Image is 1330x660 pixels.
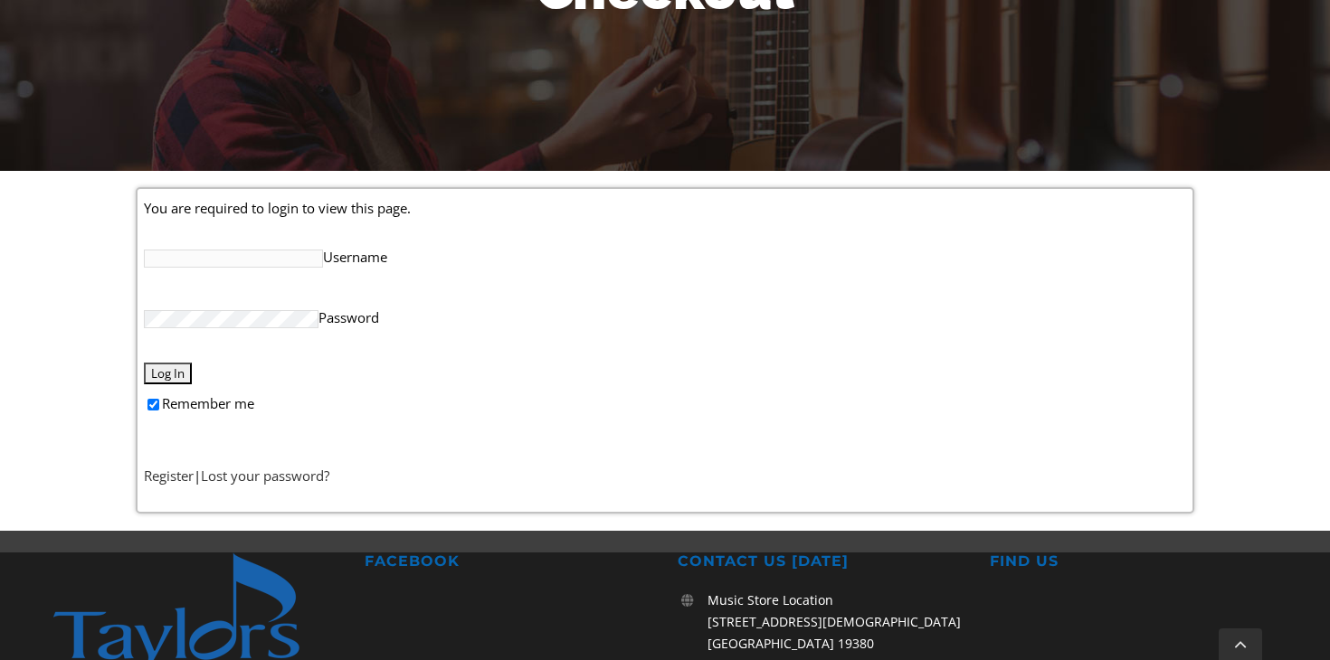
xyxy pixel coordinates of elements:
a: Lost your password? [201,467,329,485]
label: Remember me [144,384,1185,421]
p: | [144,464,1185,487]
label: Username [144,238,1185,275]
p: Music Store Location [STREET_ADDRESS][DEMOGRAPHIC_DATA] [GEOGRAPHIC_DATA] 19380 [708,589,965,654]
input: Log In [144,363,192,384]
h2: CONTACT US [DATE] [678,552,965,571]
label: Password [144,299,1185,336]
input: Username [144,250,323,268]
h2: FACEBOOK [365,552,652,571]
p: You are required to login to view this page. [144,196,1185,220]
h2: FIND US [990,552,1278,571]
a: Register [144,467,194,485]
input: Remember me [147,399,159,410]
input: Password [144,310,318,328]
